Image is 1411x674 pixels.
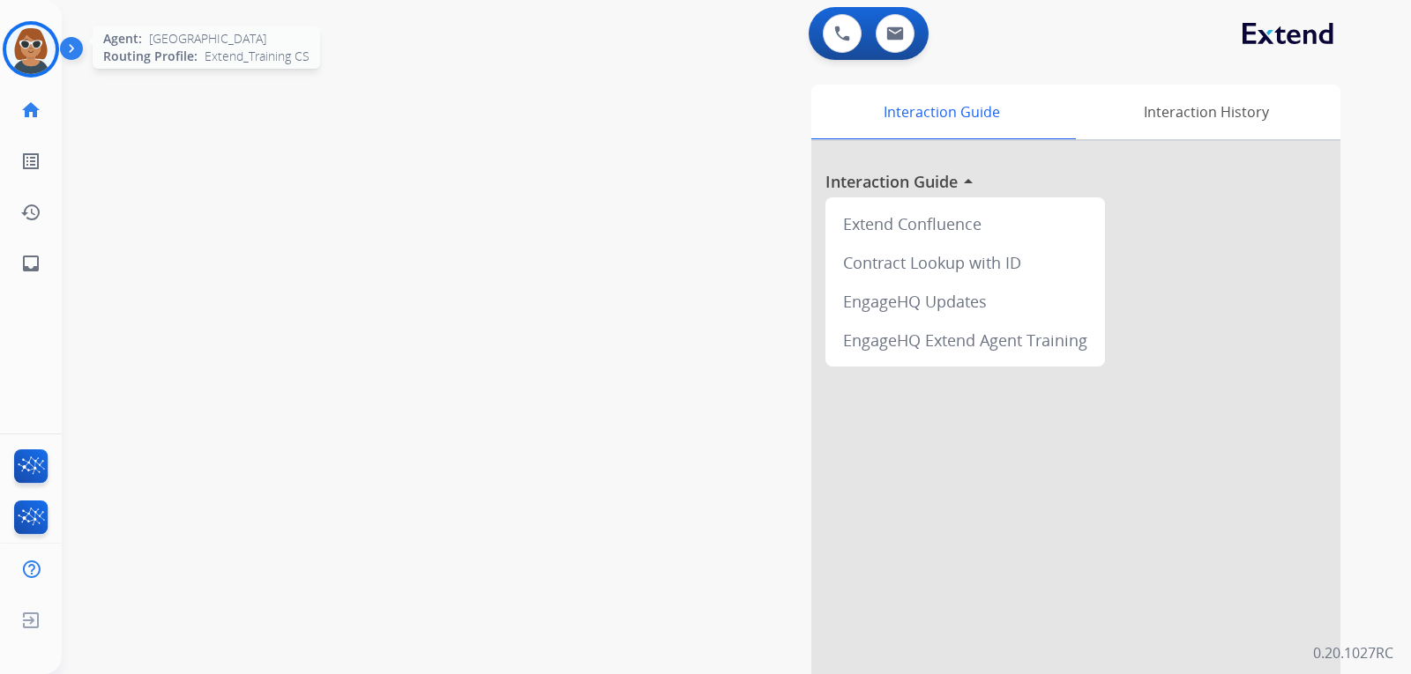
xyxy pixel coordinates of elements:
mat-icon: home [20,100,41,121]
span: [GEOGRAPHIC_DATA] [149,30,266,48]
div: EngageHQ Extend Agent Training [832,321,1098,359]
mat-icon: history [20,202,41,223]
mat-icon: inbox [20,253,41,274]
span: Agent: [103,30,142,48]
div: Extend Confluence [832,204,1098,243]
span: Extend_Training CS [205,48,310,65]
img: avatar [6,25,56,74]
div: Interaction History [1071,85,1340,139]
span: Routing Profile: [103,48,198,65]
p: 0.20.1027RC [1313,642,1393,663]
div: Contract Lookup with ID [832,243,1098,282]
div: EngageHQ Updates [832,282,1098,321]
mat-icon: list_alt [20,151,41,172]
div: Interaction Guide [811,85,1071,139]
